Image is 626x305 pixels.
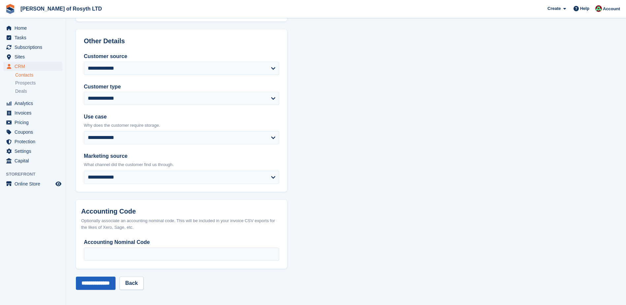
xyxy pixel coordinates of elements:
[84,37,279,45] h2: Other Details
[580,5,589,12] span: Help
[15,23,54,33] span: Home
[3,62,62,71] a: menu
[15,80,36,86] span: Prospects
[15,137,54,146] span: Protection
[84,238,279,246] label: Accounting Nominal Code
[54,180,62,188] a: Preview store
[15,156,54,165] span: Capital
[15,127,54,137] span: Coupons
[3,23,62,33] a: menu
[84,83,279,91] label: Customer type
[15,118,54,127] span: Pricing
[15,52,54,61] span: Sites
[547,5,561,12] span: Create
[84,152,279,160] label: Marketing source
[595,5,602,12] img: Anne Thomson
[15,72,62,78] a: Contacts
[15,179,54,188] span: Online Store
[3,147,62,156] a: menu
[3,137,62,146] a: menu
[84,161,279,168] p: What channel did the customer find us through.
[3,52,62,61] a: menu
[18,3,105,14] a: [PERSON_NAME] of Rosyth LTD
[81,208,282,215] h2: Accounting Code
[6,171,66,178] span: Storefront
[15,108,54,118] span: Invoices
[3,33,62,42] a: menu
[3,127,62,137] a: menu
[15,62,54,71] span: CRM
[3,108,62,118] a: menu
[3,99,62,108] a: menu
[3,156,62,165] a: menu
[81,218,282,230] div: Optionally associate an accounting nominal code. This will be included in your invoice CSV export...
[3,118,62,127] a: menu
[15,80,62,86] a: Prospects
[15,43,54,52] span: Subscriptions
[15,99,54,108] span: Analytics
[15,88,62,95] a: Deals
[84,113,279,121] label: Use case
[3,43,62,52] a: menu
[3,179,62,188] a: menu
[603,6,620,12] span: Account
[119,277,143,290] a: Back
[5,4,15,14] img: stora-icon-8386f47178a22dfd0bd8f6a31ec36ba5ce8667c1dd55bd0f319d3a0aa187defe.svg
[84,52,279,60] label: Customer source
[15,88,27,94] span: Deals
[15,147,54,156] span: Settings
[15,33,54,42] span: Tasks
[84,122,279,129] p: Why does the customer require storage.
